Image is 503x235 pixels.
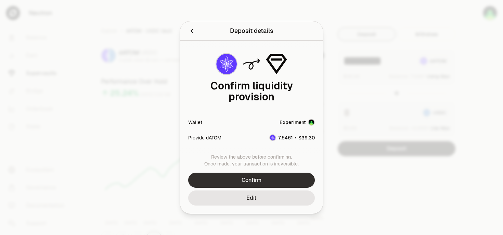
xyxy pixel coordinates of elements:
div: Review the above before confirming. Once made, your transaction is irreversible. [188,153,315,167]
button: ExperimentAccount Image [280,119,315,126]
img: dATOM Logo [216,54,237,74]
button: Edit [188,190,315,206]
div: Experiment [280,119,306,126]
div: Provide dATOM [188,134,221,141]
button: Confirm [188,173,315,188]
img: Account Image [309,120,314,125]
div: Deposit details [230,26,273,36]
div: Wallet [188,119,202,126]
img: dATOM Logo [270,135,275,140]
div: Confirm liquidity provision [188,81,315,102]
button: Back [188,26,196,36]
